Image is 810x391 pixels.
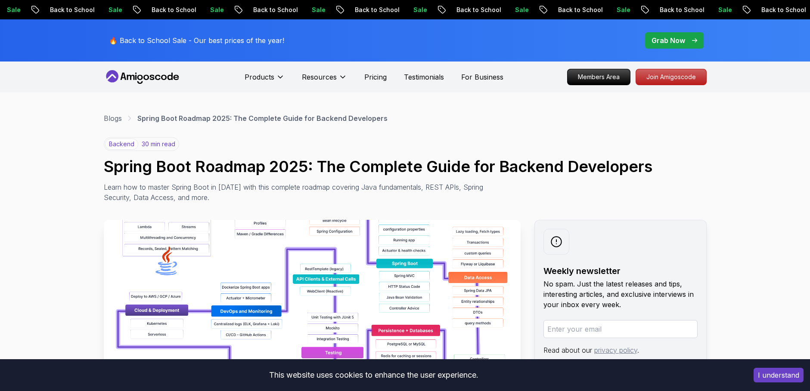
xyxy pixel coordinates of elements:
p: Sale [68,6,96,14]
div: This website uses cookies to enhance the user experience. [6,366,741,385]
p: Sale [373,6,401,14]
p: Join Amigoscode [636,69,706,85]
button: Resources [302,72,347,89]
p: Sale [170,6,198,14]
p: Products [245,72,274,82]
a: privacy policy [594,346,637,354]
h1: Spring Boot Roadmap 2025: The Complete Guide for Backend Developers [104,158,707,175]
p: Back to School [10,6,68,14]
h2: Weekly newsletter [543,265,698,277]
a: Testimonials [404,72,444,82]
p: Back to School [112,6,170,14]
p: Learn how to master Spring Boot in [DATE] with this complete roadmap covering Java fundamentals, ... [104,182,490,203]
p: Sale [780,6,807,14]
p: Back to School [721,6,780,14]
p: Back to School [518,6,577,14]
p: Resources [302,72,337,82]
p: Grab Now [652,35,685,46]
p: Sale [577,6,604,14]
p: Sale [475,6,503,14]
p: 🔥 Back to School Sale - Our best prices of the year! [109,35,284,46]
p: Back to School [620,6,678,14]
button: Products [245,72,285,89]
p: Sale [678,6,706,14]
a: Join Amigoscode [636,69,707,85]
a: Members Area [567,69,630,85]
p: Back to School [315,6,373,14]
a: Blogs [104,113,122,123]
p: No spam. Just the latest releases and tips, interesting articles, and exclusive interviews in you... [543,279,698,310]
a: For Business [461,72,503,82]
p: Back to School [416,6,475,14]
p: Read about our . [543,345,698,355]
p: 30 min read [142,140,175,148]
button: Accept cookies [754,368,804,382]
p: Back to School [213,6,272,14]
p: Sale [272,6,299,14]
a: Pricing [364,72,387,82]
p: Spring Boot Roadmap 2025: The Complete Guide for Backend Developers [137,113,388,123]
p: backend [105,139,138,150]
input: Enter your email [543,320,698,338]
